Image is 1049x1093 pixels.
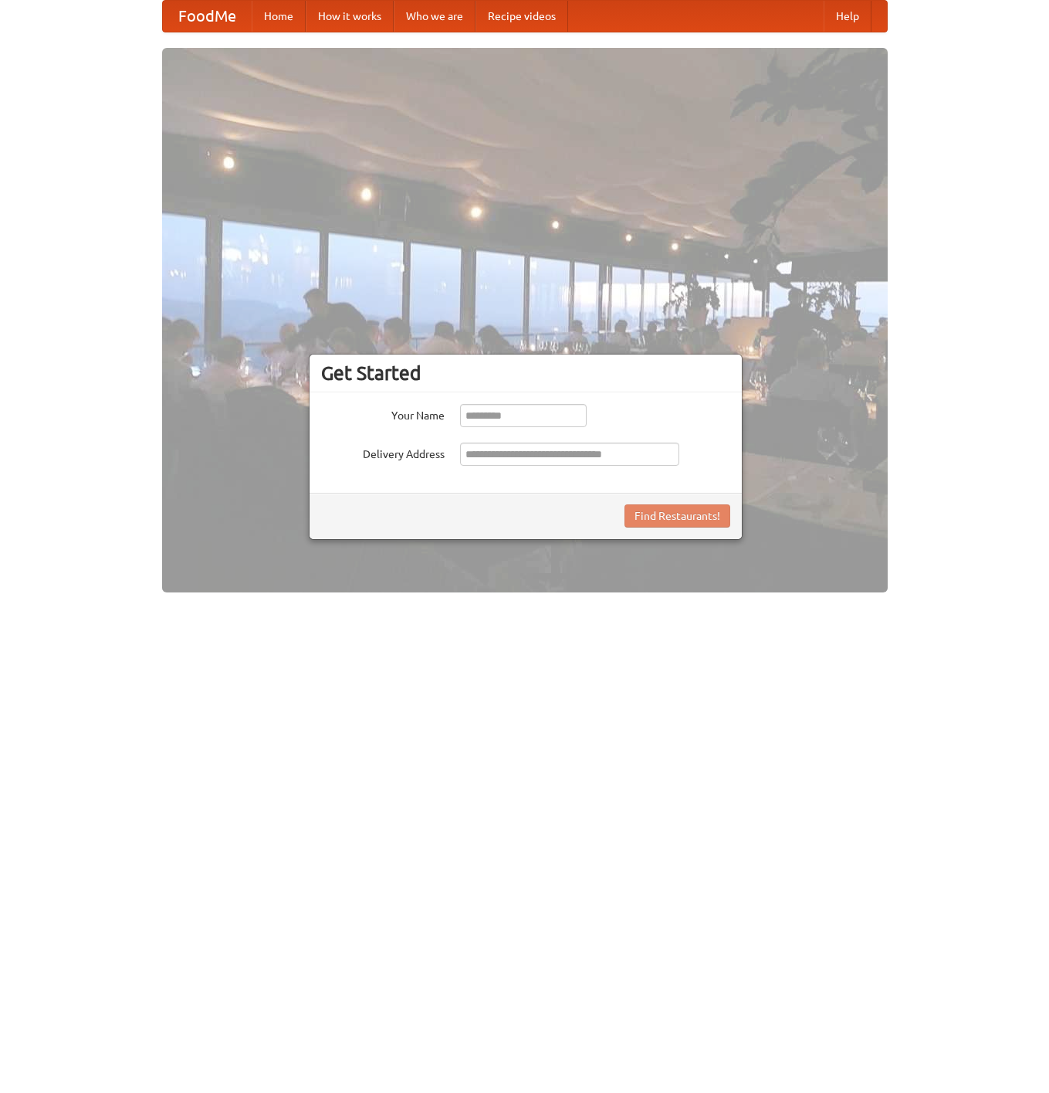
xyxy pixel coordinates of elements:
[394,1,475,32] a: Who we are
[475,1,568,32] a: Recipe videos
[321,404,445,423] label: Your Name
[321,443,445,462] label: Delivery Address
[163,1,252,32] a: FoodMe
[321,362,730,385] h3: Get Started
[306,1,394,32] a: How it works
[824,1,871,32] a: Help
[624,504,730,528] button: Find Restaurants!
[252,1,306,32] a: Home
